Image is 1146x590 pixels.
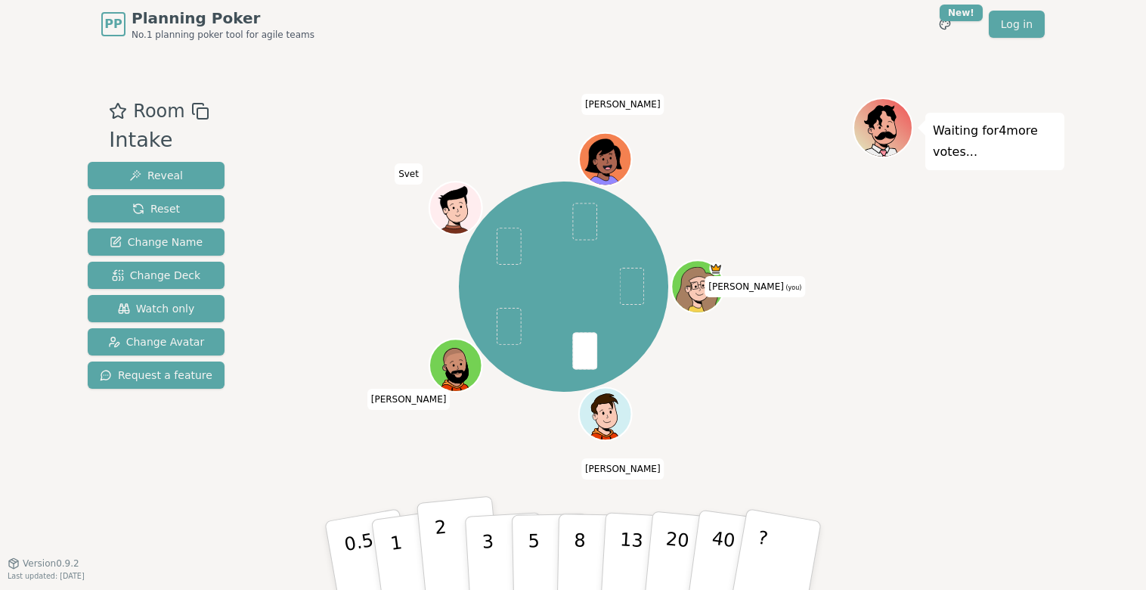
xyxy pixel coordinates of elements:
[8,557,79,570] button: Version0.9.2
[8,572,85,580] span: Last updated: [DATE]
[395,163,423,185] span: Click to change your name
[784,284,802,291] span: (you)
[118,301,195,316] span: Watch only
[940,5,983,21] div: New!
[100,368,212,383] span: Request a feature
[88,328,225,356] button: Change Avatar
[132,8,314,29] span: Planning Poker
[23,557,79,570] span: Version 0.9.2
[88,295,225,322] button: Watch only
[88,162,225,189] button: Reveal
[367,389,451,410] span: Click to change your name
[673,262,722,311] button: Click to change your avatar
[709,262,722,275] span: Emily is the host
[88,228,225,256] button: Change Name
[933,120,1057,163] p: Waiting for 4 more votes...
[705,276,805,297] span: Click to change your name
[129,168,183,183] span: Reveal
[989,11,1045,38] a: Log in
[132,201,180,216] span: Reset
[101,8,314,41] a: PPPlanning PokerNo.1 planning poker tool for agile teams
[108,334,205,349] span: Change Avatar
[581,94,664,115] span: Click to change your name
[88,195,225,222] button: Reset
[110,234,203,250] span: Change Name
[109,98,127,125] button: Add as favourite
[109,125,209,156] div: Intake
[112,268,200,283] span: Change Deck
[88,362,225,389] button: Request a feature
[133,98,184,125] span: Room
[931,11,959,38] button: New!
[581,458,664,480] span: Click to change your name
[88,262,225,289] button: Change Deck
[104,15,122,33] span: PP
[132,29,314,41] span: No.1 planning poker tool for agile teams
